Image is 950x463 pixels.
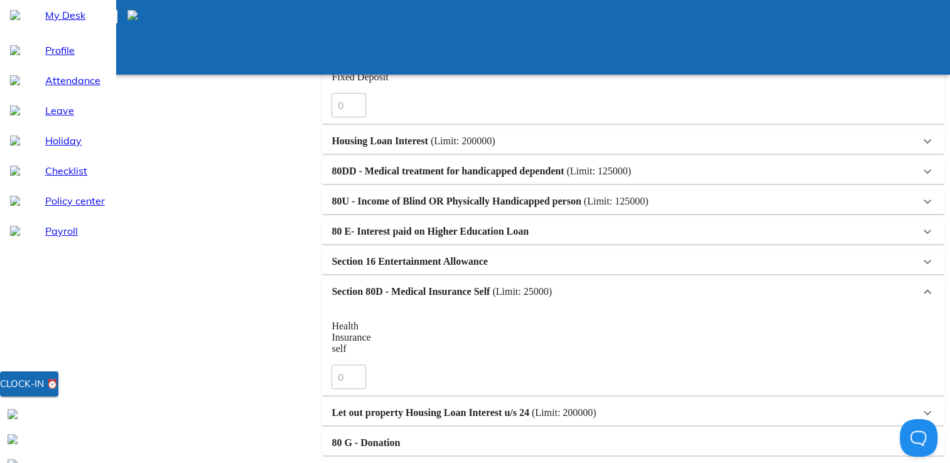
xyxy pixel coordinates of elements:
[321,129,945,154] div: Housing Loan Interest (Limit: 200000)
[332,196,581,206] strong: 80U - Income of Blind OR Physically Handicapped person
[127,10,138,20] img: notification-16px.3daa485c.svg
[332,437,400,448] strong: 80 G - Donation
[332,196,648,207] div: (Limit: 125000)
[321,400,945,425] div: Let out property Housing Loan Interest u/s 24 (Limit: 200000)
[332,136,428,146] strong: Housing Loan Interest
[332,226,529,237] strong: 80 E- Interest paid on Higher Education Loan
[332,407,529,418] strong: Let out property Housing Loan Interest u/s 24
[332,321,369,354] p: Health Insurance self
[321,249,945,274] div: Section 16 Entertainment Allowance
[321,189,945,214] div: 80U - Income of Blind OR Physically Handicapped person (Limit: 125000)
[321,430,945,455] div: 80 G - Donation
[321,219,945,244] div: 80 E- Interest paid on Higher Education Loan
[332,286,490,297] strong: Section 80D - Medical Insurance Self
[321,279,945,304] div: Section 80D - Medical Insurance Self (Limit: 25000)
[321,159,945,184] div: 80DD - Medical treatment for handicapped dependent (Limit: 125000)
[332,166,564,176] strong: 80DD - Medical treatment for handicapped dependent
[332,136,495,147] div: (Limit: 200000)
[332,286,552,297] div: (Limit: 25000)
[900,419,937,457] iframe: Toggle Customer Support
[332,166,631,177] div: (Limit: 125000)
[332,407,596,418] div: (Limit: 200000)
[332,256,487,267] strong: Section 16 Entertainment Allowance
[332,72,628,83] p: Fixed Deposit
